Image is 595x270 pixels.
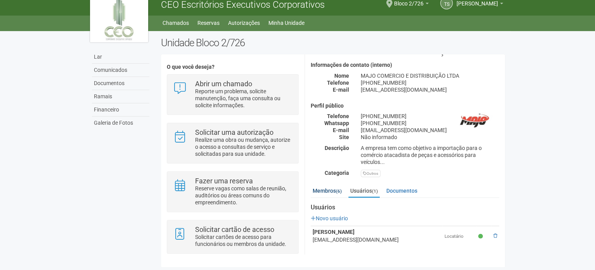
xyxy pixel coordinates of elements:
a: Ramais [92,90,149,103]
a: Bloco 2/726 [394,2,429,8]
font: Outros [367,171,378,176]
a: Novo usuário [311,215,348,221]
font: Solicitar uma autorização [195,128,273,136]
font: [PHONE_NUMBER] [361,80,406,86]
font: Site [339,134,349,140]
a: Chamados [163,17,189,28]
font: Telefone [327,113,349,119]
a: Usuários(1) [348,185,380,198]
small: Ativo [478,233,484,240]
font: TS [444,2,449,7]
font: Informações de contato (interno) [311,62,392,68]
a: Membros(6) [311,185,344,197]
a: Autorizações [228,17,260,28]
a: Abrir um chamado Reporte um problema, solicite manutenção, faça uma consulta ou solicite informaç... [173,80,292,109]
font: Reservas [197,20,220,26]
font: Novo usuário [316,215,348,221]
font: Perfil público [311,103,344,109]
font: Membros [313,188,336,194]
font: E-mail [333,127,349,133]
a: Solicitar cartão de acesso Solicitar cartões de acesso para funcionários ou membros da unidade. [173,226,292,247]
font: Reserve vagas como salas de reunião, auditórios ou áreas comuns do empreendimento. [195,185,286,206]
font: O que você deseja? [167,64,214,70]
a: Lar [92,51,149,64]
font: Não informado [361,134,397,140]
font: Nome [334,73,349,79]
font: Descrição [325,145,349,151]
font: Whatsapp [324,120,349,126]
font: E-mail [333,87,349,93]
font: Reporte um problema, solicite manutenção, faça uma consulta ou solicite informações. [195,88,280,108]
font: [EMAIL_ADDRESS][DOMAIN_NAME] [313,237,399,243]
a: Financeiro [92,103,149,117]
font: Chamados [163,20,189,26]
font: MAJO COMERCIO E DISTRIBUIÇÃO LTDA [361,73,459,79]
font: A empresa tem como objetivo a importação para o comércio atacadista de peças e acessórios para ve... [361,145,482,165]
font: (6) [336,188,342,194]
a: Galeria de Fotos [92,117,149,129]
font: [EMAIL_ADDRESS][DOMAIN_NAME] [361,127,447,133]
font: Locatário [445,233,464,239]
font: Galeria de Fotos [94,120,133,126]
a: Documentos [384,185,419,197]
a: Comunicados [92,64,149,77]
font: Solicitar cartões de acesso para funcionários ou membros da unidade. [195,234,286,247]
font: Documentos [386,188,417,194]
font: Comunicados [94,67,127,73]
font: Unidade Bloco 2/726 [161,37,245,49]
font: Autorizações [228,20,260,26]
font: Telefone [327,80,349,86]
font: Bloco 2/726 [394,0,424,7]
font: (1) [372,188,378,194]
font: Lar [94,54,102,60]
font: [PERSON_NAME] [457,0,498,7]
font: [PERSON_NAME] [313,229,355,235]
a: Reservas [197,17,220,28]
img: business.png [455,103,493,142]
font: [PHONE_NUMBER] [361,113,406,119]
font: Documentos [94,80,125,86]
font: Realize uma obra ou mudança, autorize o acesso a consultas de serviço e solicitadas para sua unid... [195,137,290,157]
font: [EMAIL_ADDRESS][DOMAIN_NAME] [361,87,447,93]
a: [PERSON_NAME] [457,2,503,8]
font: Usuários [350,188,372,194]
font: Abrir um chamado [195,80,252,88]
a: Documentos [92,77,149,90]
font: Fazer uma reserva [195,177,253,185]
font: Categoria [325,170,349,176]
a: Minha Unidade [268,17,304,28]
font: Ramais [94,93,112,99]
font: Solicitar cartão de acesso [195,225,274,233]
font: [PHONE_NUMBER] [361,120,406,126]
a: Solicitar uma autorização Realize uma obra ou mudança, autorize o acesso a consultas de serviço e... [173,129,292,157]
font: Minha Unidade [268,20,304,26]
a: Fazer uma reserva Reserve vagas como salas de reunião, auditórios ou áreas comuns do empreendimento. [173,178,292,206]
font: Usuários [311,204,335,211]
font: Financeiro [94,106,119,113]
